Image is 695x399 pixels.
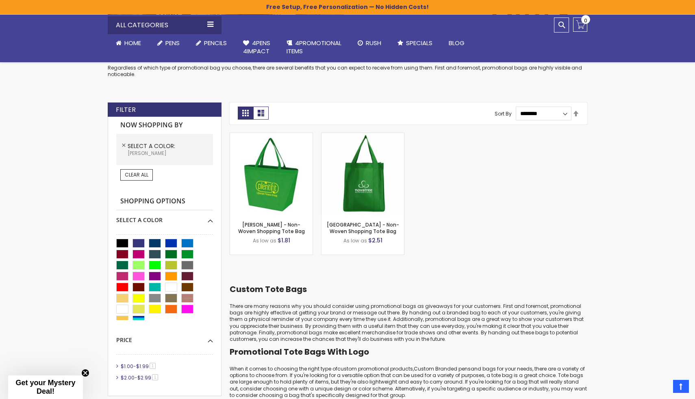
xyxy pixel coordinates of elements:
label: Sort By [495,110,512,117]
a: Custom Branded pens [414,365,471,372]
a: Home [108,34,149,52]
strong: Now Shopping by [116,117,213,134]
a: Pencils [188,34,235,52]
span: Select A Color [128,142,175,150]
span: $1.99 [136,363,149,370]
a: North Park - Non-Woven Shopping Tote Bag-Kelly Green [321,133,404,140]
p: There are many reasons why you should consider using promotional bags as giveaways for your custo... [230,303,587,342]
a: 0 [573,17,587,32]
a: Blog [441,34,473,52]
a: $1.00-$1.991 [119,363,159,370]
a: [GEOGRAPHIC_DATA] - Non-Woven Shopping Tote Bag [327,221,399,235]
span: As low as [253,237,276,244]
span: Home [124,39,141,47]
span: 0 [584,17,587,24]
button: Close teaser [81,369,89,377]
strong: Grid [238,107,253,120]
a: Rush [350,34,389,52]
a: Specials [389,34,441,52]
a: $2.00-$2.991 [119,374,161,381]
span: Clear All [125,171,148,178]
span: [PERSON_NAME] [128,150,167,157]
iframe: Google Customer Reviews [628,377,695,399]
a: Pens [149,34,188,52]
img: North Park - Non-Woven Shopping Tote Bag-Kelly Green [321,133,404,216]
strong: Custom Tote Bags [230,283,307,295]
div: Select A Color [116,210,213,224]
strong: Shopping Options [116,193,213,210]
span: Blog [449,39,465,47]
strong: Promotional Tote Bags With Logo [230,346,369,358]
span: Get your Mystery Deal! [15,379,75,395]
span: $2.51 [368,236,382,244]
a: [PERSON_NAME] - Non-Woven Shopping Tote Bag [238,221,305,235]
strong: Filter [116,105,136,114]
span: 4PROMOTIONAL ITEMS [287,39,341,55]
span: 1 [150,363,156,369]
span: $1.00 [121,363,133,370]
span: $2.99 [137,374,151,381]
div: Price [116,330,213,344]
span: Rush [366,39,381,47]
span: $1.81 [278,236,290,244]
span: Pens [165,39,180,47]
a: custom promotional products [337,365,413,372]
div: All Categories [108,16,222,34]
p: When it comes to choosing the right type of , and bags for your needs, there are a variety of opt... [230,366,587,399]
span: $2.00 [121,374,135,381]
div: Get your Mystery Deal!Close teaser [8,375,83,399]
a: 4Pens4impact [235,34,278,61]
span: 1 [152,374,158,380]
a: 4PROMOTIONALITEMS [278,34,350,61]
img: Julian - Non-Woven Shopping Tote Bag-Kelly Green [230,133,313,216]
a: Julian - Non-Woven Shopping Tote Bag-Kelly Green [230,133,313,140]
p: Regardless of which type of promotional bag you choose, there are several benefits that you can e... [108,65,587,78]
a: Clear All [120,169,153,181]
span: Pencils [204,39,227,47]
span: Specials [406,39,432,47]
span: As low as [343,237,367,244]
span: 4Pens 4impact [243,39,270,55]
